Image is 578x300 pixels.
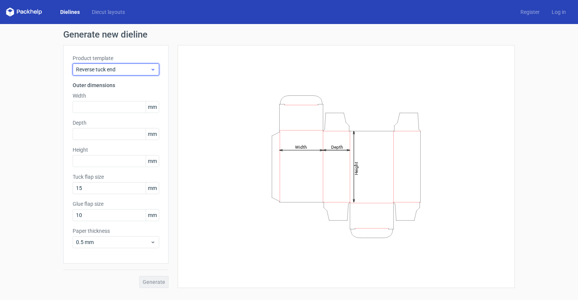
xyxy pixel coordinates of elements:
label: Product template [73,54,159,62]
tspan: Height [354,161,359,175]
a: Register [514,8,546,16]
label: Height [73,146,159,154]
span: mm [146,101,159,113]
label: Paper thickness [73,227,159,235]
h1: Generate new dieline [63,30,515,39]
label: Width [73,92,159,99]
span: mm [146,155,159,167]
tspan: Width [295,144,307,149]
span: Reverse tuck end [76,66,150,73]
a: Diecut layouts [86,8,131,16]
label: Glue flap size [73,200,159,208]
span: 0.5 mm [76,238,150,246]
a: Dielines [54,8,86,16]
span: mm [146,128,159,140]
span: mm [146,182,159,194]
tspan: Depth [331,144,343,149]
a: Log in [546,8,572,16]
label: Depth [73,119,159,127]
label: Tuck flap size [73,173,159,181]
h3: Outer dimensions [73,81,159,89]
span: mm [146,210,159,221]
